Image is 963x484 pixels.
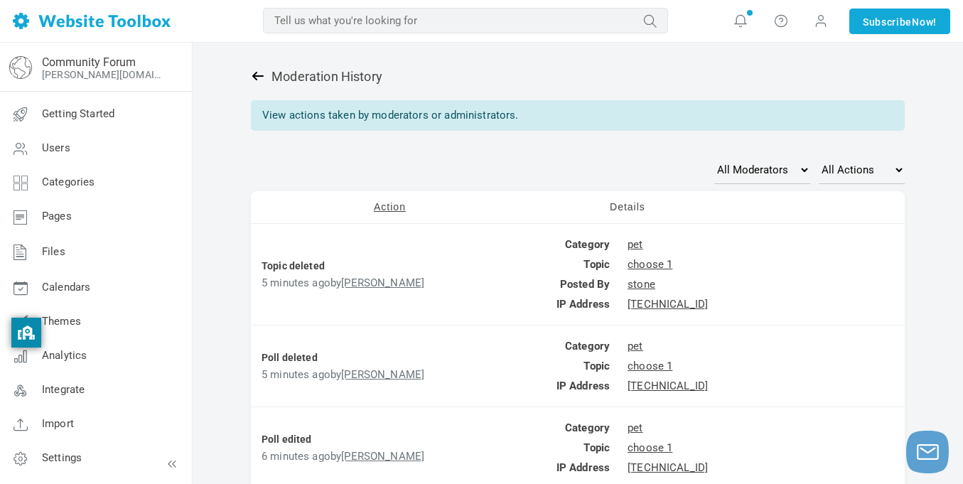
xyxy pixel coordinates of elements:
a: stone [628,278,655,291]
span: IP Address [539,458,610,478]
button: privacy banner [11,318,41,348]
span: IP Address [539,376,610,396]
b: Poll deleted [262,352,318,363]
b: Poll edited [262,434,312,445]
div: View actions taken by moderators or administrators. [251,100,905,131]
span: Aug 20, 2025 at 00:53 [262,450,330,463]
span: Topic [539,356,610,376]
span: Topic [539,254,610,274]
input: Tell us what you're looking for [263,8,668,33]
span: Import [42,417,74,430]
span: Integrate [42,383,85,396]
span: Getting Started [42,107,114,120]
span: Analytics [42,349,87,362]
a: pet [628,340,642,353]
a: pet [628,238,642,251]
span: by [262,450,424,463]
a: SubscribeNow! [849,9,950,34]
a: choose 1 [628,360,672,372]
span: Pages [42,210,72,222]
span: Now! [912,14,937,30]
span: Details [539,200,716,215]
span: Aug 20, 2025 at 00:54 [262,276,330,289]
a: choose 1 [628,441,672,454]
span: Files [42,245,65,258]
button: Launch chat [906,431,949,473]
a: [PERSON_NAME] [341,368,424,381]
a: [TECHNICAL_ID] [628,380,708,392]
span: Aug 20, 2025 at 00:53 [262,368,330,381]
span: by [262,276,424,289]
a: [PERSON_NAME][DOMAIN_NAME]/?authtoken=b0971b0a477e3f154889502061b5ffcb&rememberMe=1 [42,69,166,80]
span: Settings [42,451,82,464]
a: Community Forum [42,55,136,69]
p: Moderation History [251,68,905,86]
span: Category [539,418,610,438]
a: [PERSON_NAME] [341,276,424,289]
span: Topic [539,438,610,458]
a: [PERSON_NAME] [341,450,424,463]
a: [TECHNICAL_ID] [628,461,708,474]
a: Action [262,200,518,215]
img: globe-icon.png [9,56,32,79]
a: choose 1 [628,258,672,271]
span: by [262,368,424,381]
span: Calendars [42,281,90,294]
span: Category [539,235,610,254]
a: pet [628,421,642,434]
span: Themes [42,315,81,328]
b: Topic deleted [262,260,325,271]
span: Categories [42,176,95,188]
span: Users [42,141,70,154]
span: Category [539,336,610,356]
span: IP Address [539,294,610,314]
span: Posted By [539,274,610,294]
a: [TECHNICAL_ID] [628,298,708,311]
